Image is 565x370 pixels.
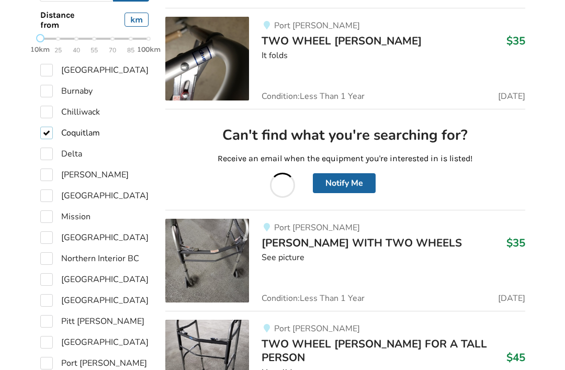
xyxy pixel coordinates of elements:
[506,34,525,48] h3: $35
[165,17,249,100] img: mobility-two wheel walker
[165,219,249,302] img: mobility-walker with two wheels
[40,252,139,265] label: Northern Interior BC
[262,236,462,250] span: [PERSON_NAME] WITH TWO WHEELS
[174,126,516,144] h2: Can't find what you're searching for?
[40,10,94,30] span: Distance from
[40,273,149,286] label: [GEOGRAPHIC_DATA]
[91,44,98,57] span: 55
[40,210,91,223] label: Mission
[165,8,525,109] a: mobility-two wheel walker Port [PERSON_NAME]TWO WHEEL [PERSON_NAME]$35It foldsCondition:Less Than...
[40,294,149,307] label: [GEOGRAPHIC_DATA]
[40,64,149,76] label: [GEOGRAPHIC_DATA]
[274,222,360,233] span: Port [PERSON_NAME]
[262,252,525,264] div: See picture
[313,173,376,193] button: Notify Me
[40,336,149,349] label: [GEOGRAPHIC_DATA]
[137,45,161,54] strong: 100km
[54,44,62,57] span: 25
[274,323,360,334] span: Port [PERSON_NAME]
[73,44,80,57] span: 40
[40,189,149,202] label: [GEOGRAPHIC_DATA]
[262,294,365,302] span: Condition: Less Than 1 Year
[40,148,82,160] label: Delta
[109,44,116,57] span: 70
[40,85,93,97] label: Burnaby
[262,50,525,62] div: It folds
[262,33,422,48] span: TWO WHEEL [PERSON_NAME]
[498,92,525,100] span: [DATE]
[40,357,147,369] label: Port [PERSON_NAME]
[262,92,365,100] span: Condition: Less Than 1 Year
[40,315,144,328] label: Pitt [PERSON_NAME]
[174,153,516,165] p: Receive an email when the equipment you're interested in is listed!
[262,337,487,365] span: TWO WHEEL [PERSON_NAME] FOR A TALL PERSON
[40,106,100,118] label: Chilliwack
[165,210,525,311] a: mobility-walker with two wheelsPort [PERSON_NAME][PERSON_NAME] WITH TWO WHEELS$35See pictureCondi...
[125,13,149,27] div: km
[40,169,129,181] label: [PERSON_NAME]
[40,231,149,244] label: [GEOGRAPHIC_DATA]
[127,44,134,57] span: 85
[40,127,100,139] label: Coquitlam
[274,20,360,31] span: Port [PERSON_NAME]
[506,236,525,250] h3: $35
[498,294,525,302] span: [DATE]
[30,45,50,54] strong: 10km
[506,351,525,364] h3: $45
